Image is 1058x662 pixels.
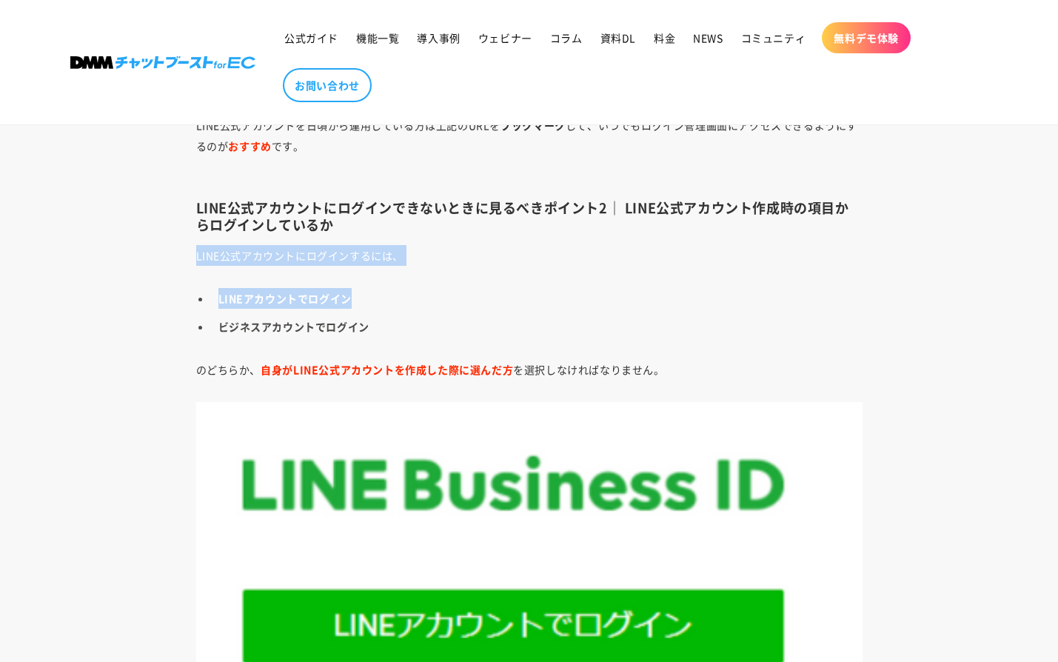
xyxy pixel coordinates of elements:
[295,78,360,92] span: お問い合わせ
[684,22,731,53] a: NEWS
[645,22,684,53] a: 料金
[693,31,723,44] span: NEWS
[283,68,372,102] a: お問い合わせ
[600,31,636,44] span: 資料DL
[196,115,863,177] p: LINE公式アカウントを日頃から運用している方は上記のURLを して、いつでもログイン管理画面にアクセスできるようにするのが です。
[196,359,863,380] p: のどちらか、 を選択しなければなりません。
[356,31,399,44] span: 機能一覧
[550,31,583,44] span: コラム
[218,319,369,334] strong: ビジネスアカウントでログイン
[417,31,460,44] span: 導入事例
[732,22,815,53] a: コミュニティ
[408,22,469,53] a: 導入事例
[347,22,408,53] a: 機能一覧
[275,22,347,53] a: 公式ガイド
[500,118,566,133] strong: ブックマーク
[284,31,338,44] span: 公式ガイド
[228,138,271,153] strong: おすすめ
[478,31,532,44] span: ウェビナー
[834,31,899,44] span: 無料デモ体験
[822,22,911,53] a: 無料デモ体験
[70,56,255,69] img: 株式会社DMM Boost
[218,291,352,306] strong: LINEアカウントでログイン
[261,362,513,377] strong: 自身がLINE公式アカウントを作成した際に選んだ方
[541,22,592,53] a: コラム
[654,31,675,44] span: 料金
[196,245,863,266] p: LINE公式アカウントにログインするには、
[196,199,863,234] h3: LINE公式アカウントにログインできないときに見るべきポイント2｜ LINE公式アカウント作成時の項目からログインしているか
[469,22,541,53] a: ウェビナー
[592,22,645,53] a: 資料DL
[741,31,806,44] span: コミュニティ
